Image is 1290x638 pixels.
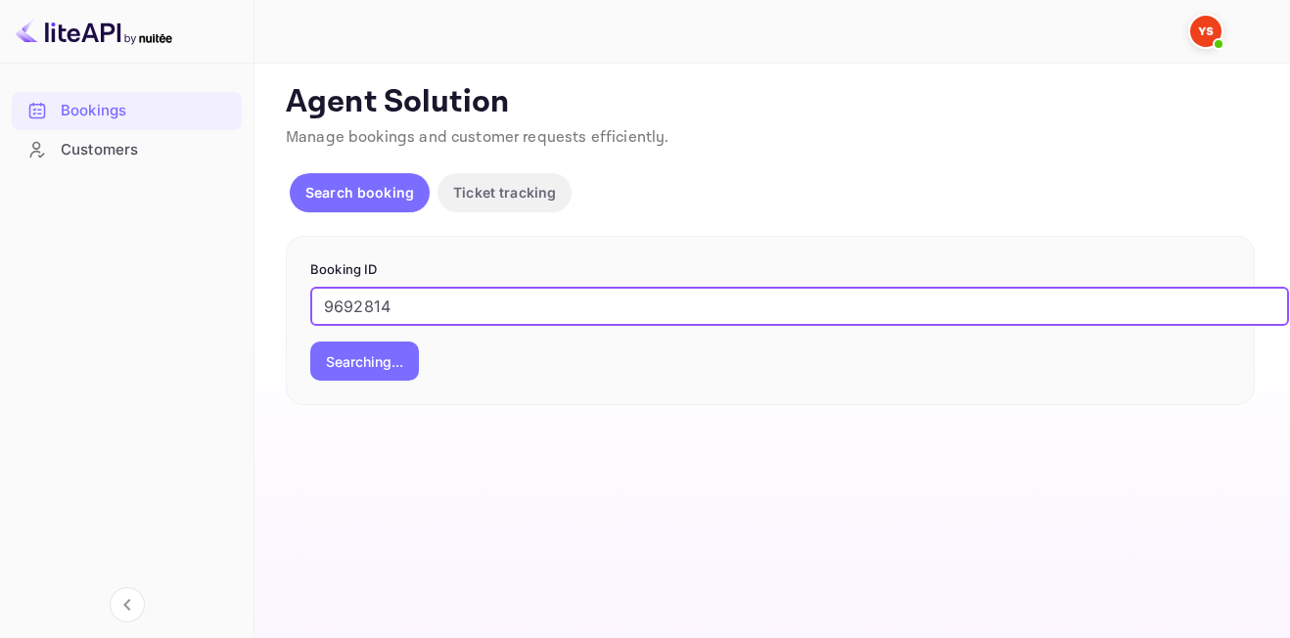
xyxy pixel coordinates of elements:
a: Customers [12,131,242,167]
button: Collapse navigation [110,587,145,622]
img: LiteAPI logo [16,16,172,47]
p: Search booking [305,182,414,203]
div: Customers [61,139,232,161]
div: Bookings [12,92,242,130]
a: Bookings [12,92,242,128]
input: Enter Booking ID (e.g., 63782194) [310,287,1289,326]
div: Customers [12,131,242,169]
p: Ticket tracking [453,182,556,203]
p: Booking ID [310,260,1230,280]
p: Agent Solution [286,83,1255,122]
button: Searching... [310,342,419,381]
div: Bookings [61,100,232,122]
img: Yandex Support [1190,16,1221,47]
span: Manage bookings and customer requests efficiently. [286,127,669,148]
